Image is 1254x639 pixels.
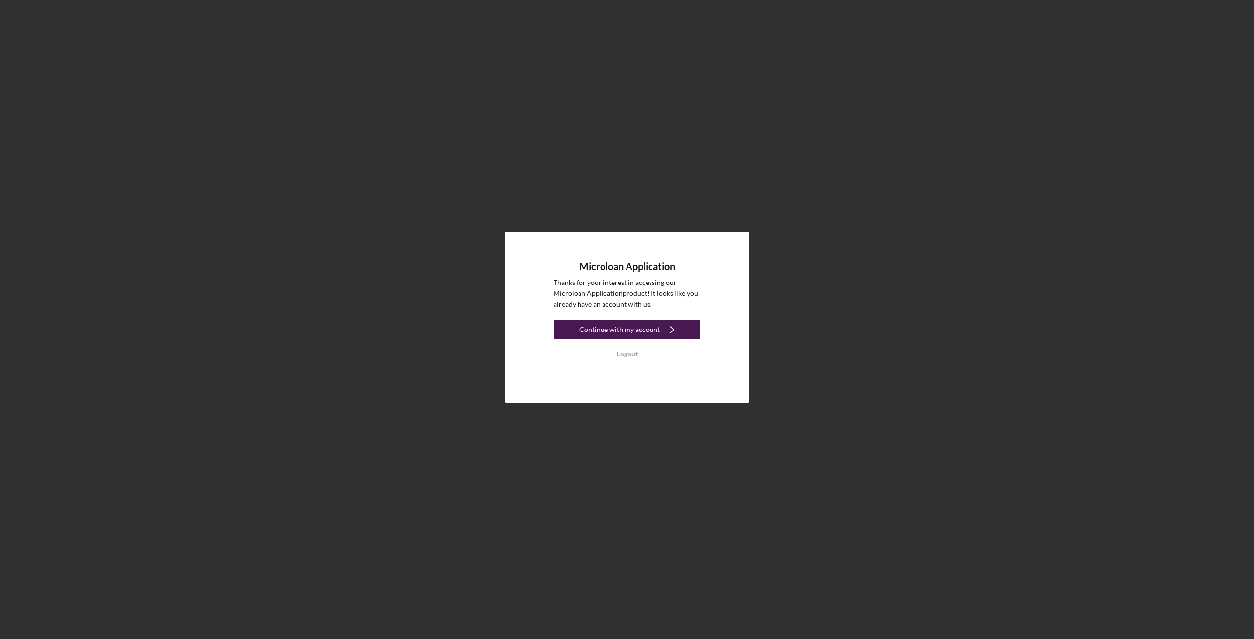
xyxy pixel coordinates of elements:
[554,320,700,342] a: Continue with my account
[554,344,700,364] button: Logout
[554,277,700,310] p: Thanks for your interest in accessing our Microloan Application product! It looks like you alread...
[617,344,638,364] div: Logout
[579,320,660,339] div: Continue with my account
[579,261,675,272] h4: Microloan Application
[554,320,700,339] button: Continue with my account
